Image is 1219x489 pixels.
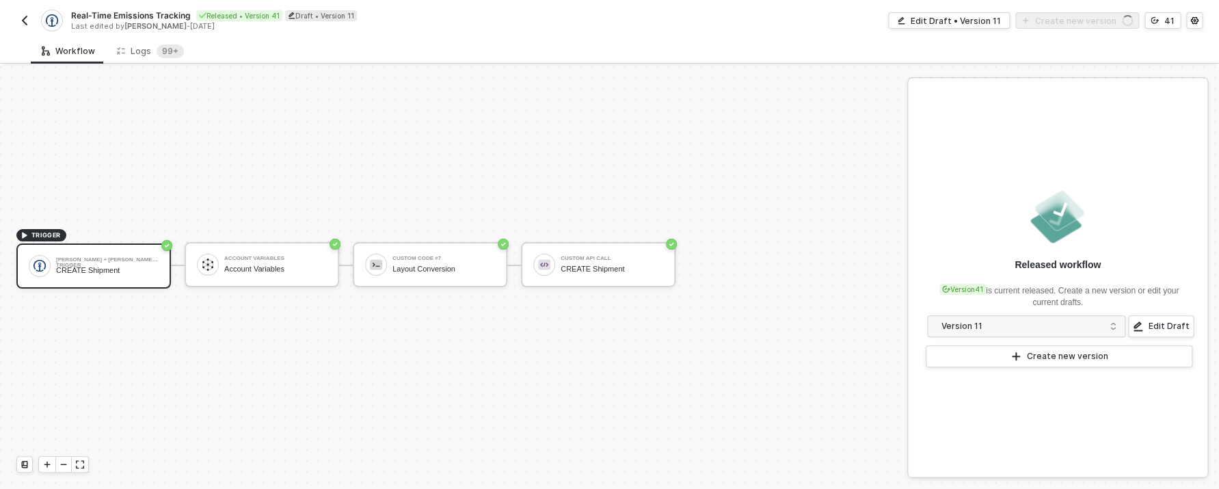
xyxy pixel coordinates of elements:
[34,260,46,272] img: icon
[888,12,1010,29] button: Edit Draft • Version 11
[370,259,382,271] img: icon
[924,277,1191,308] div: is current released. Create a new version or edit your current drafts.
[666,239,677,250] span: icon-success-page
[56,266,159,275] div: CREATE Shipment
[157,44,184,58] sup: 1415
[16,12,33,29] button: back
[196,10,282,21] div: Released • Version 41
[43,460,51,468] span: icon-play
[1190,16,1198,25] span: icon-settings
[1149,321,1190,332] div: Edit Draft
[71,21,608,31] div: Last edited by - [DATE]
[71,10,191,21] span: Real-Time Emissions Tracking
[941,319,1102,334] div: Version 11
[939,284,986,295] div: Version 41
[202,259,214,271] img: icon
[19,15,30,26] img: back
[224,256,327,261] div: Account Variables
[1151,16,1159,25] span: icon-versioning
[1144,12,1181,29] button: 41
[1164,15,1175,27] div: 41
[1028,187,1088,247] img: released.png
[392,265,495,274] div: Layout Conversion
[1128,315,1194,337] button: Edit Draft
[46,14,57,27] img: integration-icon
[1015,12,1139,29] button: Create new versionicon-loader
[897,16,905,25] span: icon-edit
[59,460,68,468] span: icon-minus
[942,285,950,293] span: icon-versioning
[538,259,550,271] img: icon
[1027,351,1108,362] div: Create new version
[561,256,663,261] div: Custom API Call
[330,239,340,250] span: icon-success-page
[498,239,509,250] span: icon-success-page
[561,265,663,274] div: CREATE Shipment
[1132,321,1143,332] span: icon-edit
[161,240,172,251] span: icon-success-page
[288,12,295,19] span: icon-edit
[392,256,495,261] div: Custom Code #7
[124,21,187,31] span: [PERSON_NAME]
[21,231,29,239] span: icon-play
[42,46,95,57] div: Workflow
[1010,351,1021,362] span: icon-play
[76,460,84,468] span: icon-expand
[911,15,1001,27] div: Edit Draft • Version 11
[117,44,184,58] div: Logs
[1015,258,1101,272] div: Released workflow
[926,345,1192,367] button: Create new version
[285,10,357,21] div: Draft • Version 11
[224,265,327,274] div: Account Variables
[31,230,61,241] span: TRIGGER
[56,257,159,263] div: [PERSON_NAME] + [PERSON_NAME] Trigger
